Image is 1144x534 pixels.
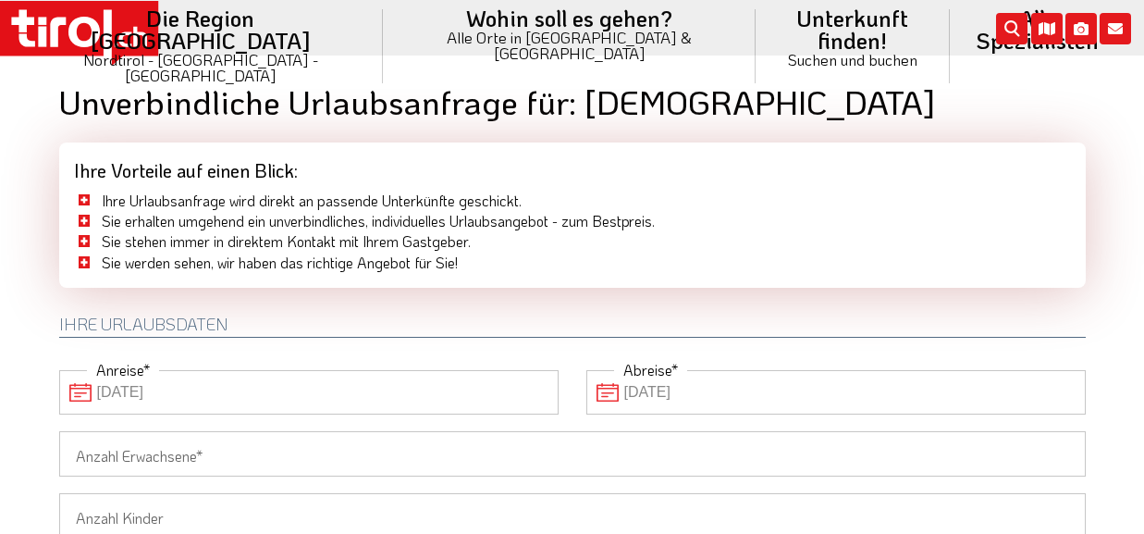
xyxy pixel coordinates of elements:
li: Sie erhalten umgehend ein unverbindliches, individuelles Urlaubsangebot - zum Bestpreis. [74,211,1071,231]
i: Fotogalerie [1065,13,1097,44]
li: Sie stehen immer in direktem Kontakt mit Ihrem Gastgeber. [74,231,1071,252]
i: Kontakt [1100,13,1131,44]
li: Ihre Urlaubsanfrage wird direkt an passende Unterkünfte geschickt. [74,191,1071,211]
small: Suchen und buchen [778,52,928,68]
small: Alle Orte in [GEOGRAPHIC_DATA] & [GEOGRAPHIC_DATA] [405,30,733,61]
small: Nordtirol - [GEOGRAPHIC_DATA] - [GEOGRAPHIC_DATA] [41,52,361,83]
h2: Ihre Urlaubsdaten [59,316,1086,338]
i: Karte öffnen [1031,13,1063,44]
li: Sie werden sehen, wir haben das richtige Angebot für Sie! [74,253,1071,273]
div: Ihre Vorteile auf einen Blick: [59,143,1086,191]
